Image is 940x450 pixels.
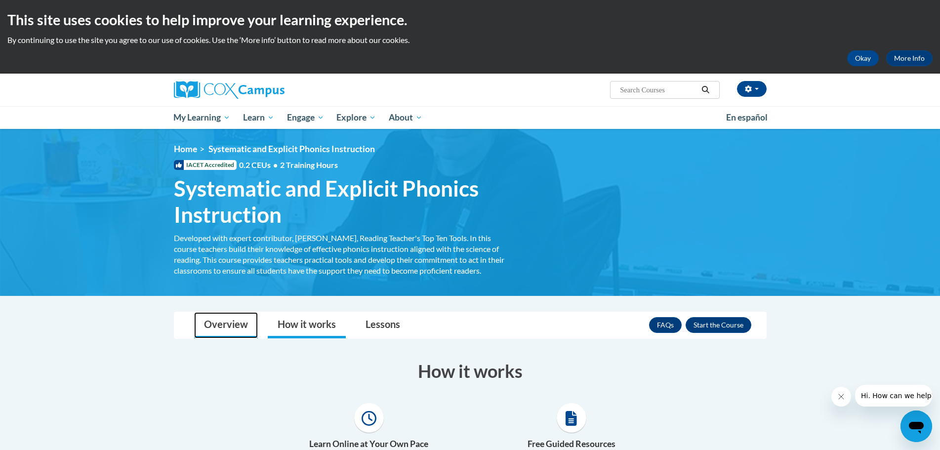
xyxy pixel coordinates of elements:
[243,112,274,123] span: Learn
[281,106,330,129] a: Engage
[287,112,324,123] span: Engage
[273,160,278,169] span: •
[886,50,933,66] a: More Info
[7,35,933,45] p: By continuing to use the site you agree to our use of cookies. Use the ‘More info’ button to read...
[239,160,338,170] span: 0.2 CEUs
[330,106,382,129] a: Explore
[174,233,515,276] div: Developed with expert contributor, [PERSON_NAME], Reading Teacher's Top Ten Tools. In this course...
[698,84,713,96] button: Search
[237,106,281,129] a: Learn
[847,50,879,66] button: Okay
[389,112,422,123] span: About
[336,112,376,123] span: Explore
[173,112,230,123] span: My Learning
[855,385,932,407] iframe: Message from company
[174,175,515,228] span: Systematic and Explicit Phonics Instruction
[174,144,197,154] a: Home
[686,317,751,333] button: Enroll
[174,81,285,99] img: Cox Campus
[7,10,933,30] h2: This site uses cookies to help improve your learning experience.
[6,7,80,15] span: Hi. How can we help?
[159,106,781,129] div: Main menu
[174,160,237,170] span: IACET Accredited
[174,81,362,99] a: Cox Campus
[194,312,258,338] a: Overview
[174,359,767,383] h3: How it works
[619,84,698,96] input: Search Courses
[726,112,768,123] span: En español
[831,387,851,407] iframe: Close message
[382,106,429,129] a: About
[737,81,767,97] button: Account Settings
[356,312,410,338] a: Lessons
[208,144,375,154] span: Systematic and Explicit Phonics Instruction
[649,317,682,333] a: FAQs
[280,160,338,169] span: 2 Training Hours
[900,410,932,442] iframe: Button to launch messaging window
[268,312,346,338] a: How it works
[167,106,237,129] a: My Learning
[720,107,774,128] a: En español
